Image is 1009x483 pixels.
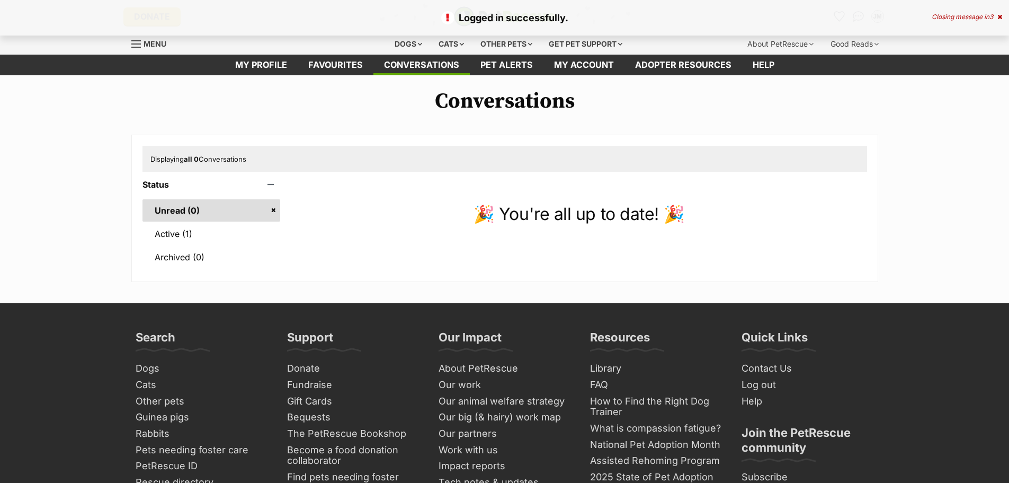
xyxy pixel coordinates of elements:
a: Our work [434,377,575,393]
a: Adopter resources [624,55,742,75]
a: My account [543,55,624,75]
h3: Resources [590,330,650,351]
a: Cats [131,377,272,393]
a: Library [586,361,727,377]
h3: Quick Links [742,330,808,351]
a: How to Find the Right Dog Trainer [586,393,727,420]
a: Donate [283,361,424,377]
a: Unread (0) [142,199,281,222]
h3: Our Impact [439,330,502,351]
a: FAQ [586,377,727,393]
a: Pet alerts [470,55,543,75]
div: Get pet support [541,33,630,55]
div: Good Reads [823,33,886,55]
a: Become a food donation collaborator [283,442,424,469]
a: Guinea pigs [131,409,272,426]
a: PetRescue ID [131,458,272,475]
a: National Pet Adoption Month [586,437,727,453]
a: Help [737,393,878,410]
div: Dogs [387,33,430,55]
a: Help [742,55,785,75]
a: Work with us [434,442,575,459]
div: About PetRescue [740,33,821,55]
a: Bequests [283,409,424,426]
a: Fundraise [283,377,424,393]
a: What is compassion fatigue? [586,420,727,437]
a: My profile [225,55,298,75]
a: Gift Cards [283,393,424,410]
a: About PetRescue [434,361,575,377]
a: Impact reports [434,458,575,475]
h3: Support [287,330,333,351]
a: Our partners [434,426,575,442]
a: Assisted Rehoming Program [586,453,727,469]
a: Other pets [131,393,272,410]
div: Cats [431,33,471,55]
a: Our animal welfare strategy [434,393,575,410]
a: Dogs [131,361,272,377]
p: 🎉 You're all up to date! 🎉 [291,201,867,227]
h3: Search [136,330,175,351]
h3: Join the PetRescue community [742,425,874,461]
a: Contact Us [737,361,878,377]
div: Other pets [473,33,540,55]
a: Menu [131,33,174,52]
a: Our big (& hairy) work map [434,409,575,426]
header: Status [142,180,281,189]
span: Displaying Conversations [150,155,246,163]
span: Menu [144,39,166,48]
strong: all 0 [184,155,199,163]
a: Active (1) [142,223,281,245]
a: Pets needing foster care [131,442,272,459]
a: The PetRescue Bookshop [283,426,424,442]
a: Archived (0) [142,246,281,268]
a: conversations [373,55,470,75]
a: Favourites [298,55,373,75]
a: Log out [737,377,878,393]
a: Rabbits [131,426,272,442]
